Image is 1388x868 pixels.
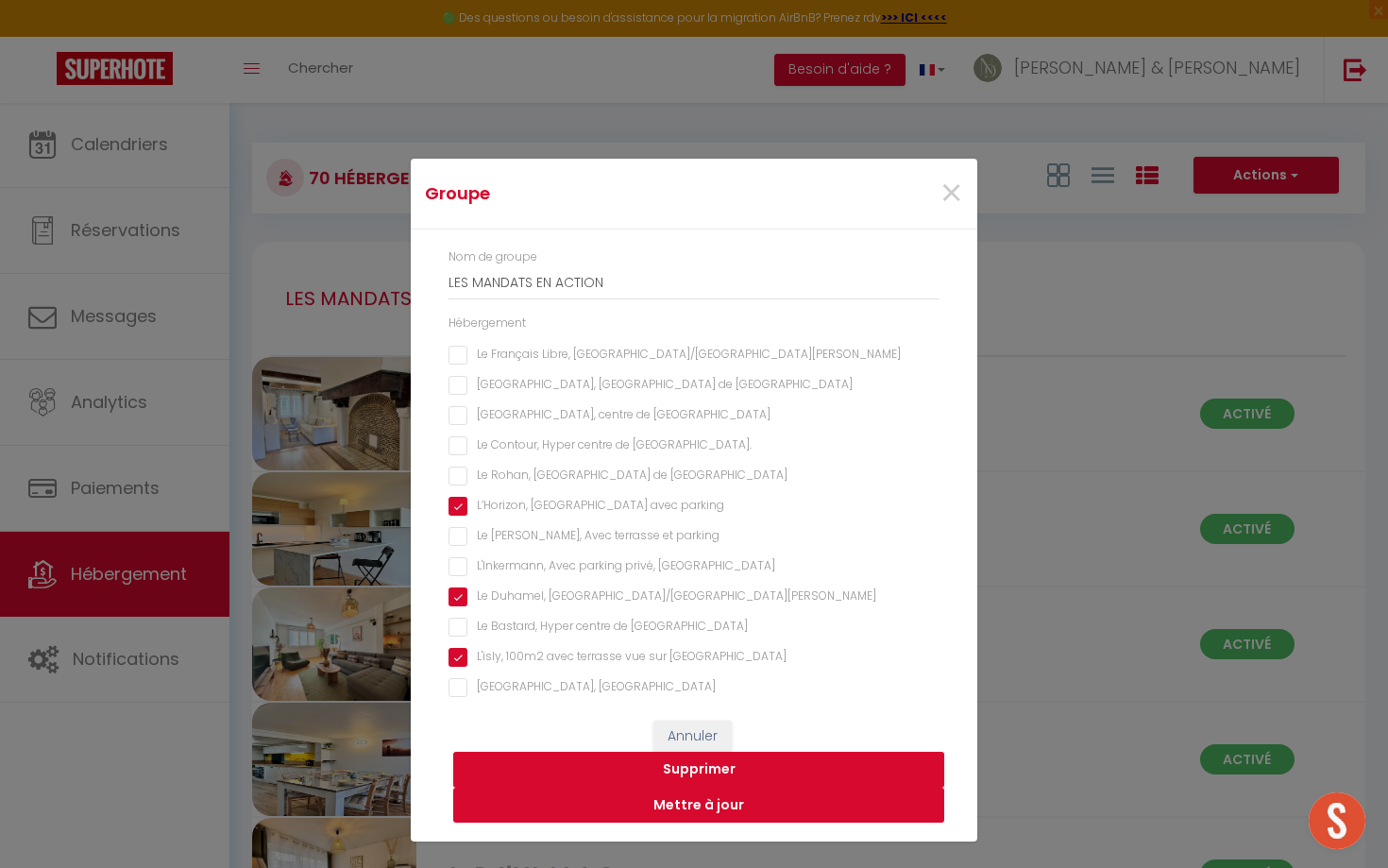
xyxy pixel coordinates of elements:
label: Nom de groupe [449,248,537,266]
button: Close [939,174,963,214]
button: Supprimer [453,752,944,788]
h4: Groupe [425,180,775,207]
div: Ouvrir le chat [1309,792,1365,849]
span: × [939,165,963,222]
button: Annuler [653,721,732,753]
div: Hébergement [449,315,939,332]
button: Mettre à jour [453,788,944,824]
